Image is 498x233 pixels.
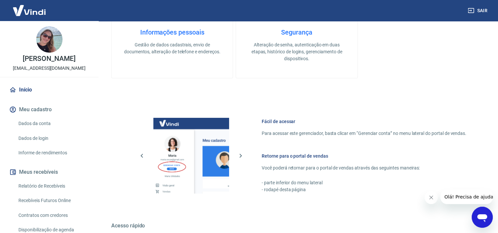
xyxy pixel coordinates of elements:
[262,130,466,137] p: Para acessar este gerenciador, basta clicar em “Gerenciar conta” no menu lateral do portal de ven...
[440,190,493,204] iframe: Mensagem da empresa
[4,5,55,10] span: Olá! Precisa de ajuda?
[16,117,91,130] a: Dados da conta
[36,26,63,53] img: 82dc78dc-686d-4c09-aacc-0b5a308ae78c.jpeg
[8,165,91,179] button: Meus recebíveis
[122,41,222,55] p: Gestão de dados cadastrais, envio de documentos, alteração de telefone e endereços.
[16,179,91,193] a: Relatório de Recebíveis
[8,83,91,97] a: Início
[16,146,91,160] a: Informe de rendimentos
[262,118,466,125] h6: Fácil de acessar
[262,179,466,186] p: - parte inferior do menu lateral
[13,65,86,72] p: [EMAIL_ADDRESS][DOMAIN_NAME]
[466,5,490,17] button: Sair
[262,153,466,159] h6: Retorne para o portal de vendas
[247,28,347,36] h4: Segurança
[111,222,482,229] h5: Acesso rápido
[425,191,438,204] iframe: Fechar mensagem
[8,0,51,20] img: Vindi
[23,55,75,62] p: [PERSON_NAME]
[16,132,91,145] a: Dados de login
[8,102,91,117] button: Meu cadastro
[472,207,493,228] iframe: Botão para abrir a janela de mensagens
[262,165,466,171] p: Você poderá retornar para o portal de vendas através das seguintes maneiras:
[247,41,347,62] p: Alteração de senha, autenticação em duas etapas, histórico de logins, gerenciamento de dispositivos.
[16,194,91,207] a: Recebíveis Futuros Online
[153,118,229,194] img: Imagem da dashboard mostrando o botão de gerenciar conta na sidebar no lado esquerdo
[16,209,91,222] a: Contratos com credores
[122,28,222,36] h4: Informações pessoais
[262,186,466,193] p: - rodapé desta página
